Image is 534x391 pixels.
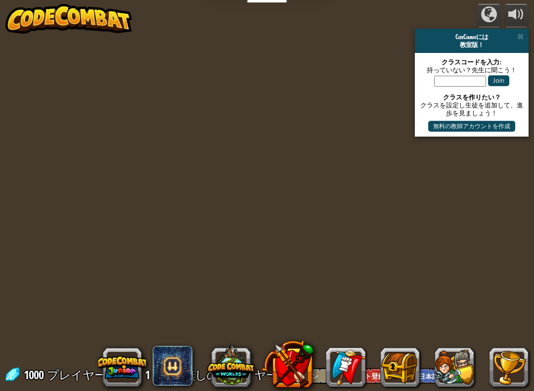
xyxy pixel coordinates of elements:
[5,4,132,34] img: CodeCombat - Learn how to code by playing a game
[98,343,146,391] button: CodeCombat Junior
[262,338,313,390] button: CodeCombatプレミアム
[153,346,192,386] span: CodeCombat AI HackStack
[420,93,524,101] div: クラスを作りたい？
[420,58,524,66] div: クラスコードを入力:
[420,66,524,74] div: 持っていない？先生に聞こう！
[435,347,474,387] button: ヒーロー
[380,347,420,387] button: アイテム
[420,101,524,117] div: クラスを設定し生徒を追加して、進歩を見ましょう！
[24,367,46,383] span: 1000
[326,347,365,387] a: クラン
[477,4,501,27] button: Campaigns
[428,121,515,132] button: 無料の教師アカウントを作成
[488,75,509,86] button: Join
[489,347,529,387] button: 実績
[207,342,255,390] button: CodeCombat Worlds on Roblox
[504,4,529,27] button: 音量を調整する
[419,41,525,49] div: 教室版！
[47,367,141,383] span: プレイヤーレベル
[419,33,525,41] div: CodeCombatには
